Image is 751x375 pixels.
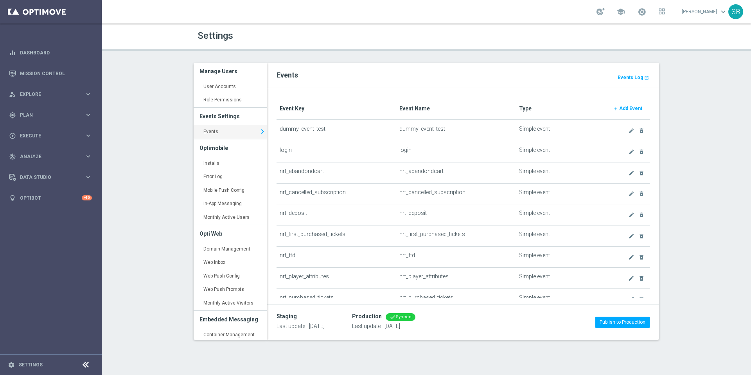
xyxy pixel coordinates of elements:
[9,153,92,160] button: track_changes Analyze keyboard_arrow_right
[628,275,634,281] i: create
[613,106,618,111] i: add
[516,183,606,204] td: Simple event
[638,212,645,218] i: delete_forever
[84,132,92,139] i: keyboard_arrow_right
[628,191,634,197] i: create
[277,323,325,330] p: Last update
[638,191,645,197] i: delete_forever
[20,175,84,180] span: Data Studio
[595,317,650,328] button: Publish to Production
[9,63,92,84] div: Mission Control
[628,212,634,218] i: create
[199,63,261,80] h3: Manage Users
[628,149,634,155] i: create
[84,153,92,160] i: keyboard_arrow_right
[20,154,84,159] span: Analyze
[9,132,84,139] div: Execute
[628,128,634,134] i: create
[194,328,267,342] a: Container Management
[516,162,606,183] td: Simple event
[277,204,396,225] td: nrt_deposit
[516,97,606,120] th: Type
[277,162,396,183] td: nrt_abandondcart
[9,91,16,98] i: person_search
[309,323,325,329] span: [DATE]
[9,42,92,63] div: Dashboard
[638,233,645,239] i: delete_forever
[352,313,382,320] div: Production
[9,174,92,180] button: Data Studio keyboard_arrow_right
[516,246,606,267] td: Simple event
[20,133,84,138] span: Execute
[9,112,84,119] div: Plan
[728,4,743,19] div: SB
[9,153,84,160] div: Analyze
[396,314,411,319] span: Synced
[20,113,84,117] span: Plan
[277,97,396,120] th: Event Key
[516,204,606,225] td: Simple event
[277,313,297,320] div: Staging
[20,42,92,63] a: Dashboard
[396,204,516,225] td: nrt_deposit
[194,125,267,139] a: Events
[198,30,420,41] h1: Settings
[9,91,92,97] button: person_search Explore keyboard_arrow_right
[199,225,261,242] h3: Opti Web
[194,157,267,171] a: Installs
[20,63,92,84] a: Mission Control
[20,187,82,208] a: Optibot
[638,296,645,302] i: delete_forever
[628,233,634,239] i: create
[194,269,267,283] a: Web Push Config
[516,288,606,310] td: Simple event
[9,174,84,181] div: Data Studio
[396,120,516,141] td: dummy_event_test
[84,90,92,98] i: keyboard_arrow_right
[194,197,267,211] a: In-App Messaging
[396,267,516,288] td: nrt_player_attributes
[194,296,267,310] a: Monthly Active Visitors
[194,170,267,184] a: Error Log
[9,133,92,139] button: play_circle_outline Execute keyboard_arrow_right
[9,132,16,139] i: play_circle_outline
[628,296,634,302] i: create
[390,314,396,320] i: done
[277,141,396,162] td: login
[82,195,92,200] div: +10
[20,92,84,97] span: Explore
[9,112,16,119] i: gps_fixed
[516,267,606,288] td: Simple event
[681,6,728,18] a: [PERSON_NAME]keyboard_arrow_down
[9,50,92,56] button: equalizer Dashboard
[199,311,261,328] h3: Embedded Messaging
[638,149,645,155] i: delete_forever
[396,183,516,204] td: nrt_cancelled_subscription
[9,153,16,160] i: track_changes
[628,254,634,260] i: create
[9,195,92,201] div: lightbulb Optibot +10
[396,141,516,162] td: login
[384,323,400,329] span: [DATE]
[84,173,92,181] i: keyboard_arrow_right
[84,111,92,119] i: keyboard_arrow_right
[516,225,606,247] td: Simple event
[628,170,634,176] i: create
[618,75,643,80] b: Events Log
[8,361,15,368] i: settings
[9,70,92,77] button: Mission Control
[644,76,649,80] i: launch
[194,283,267,297] a: Web Push Prompts
[277,70,650,80] h2: Events
[396,162,516,183] td: nrt_abandondcart
[194,242,267,256] a: Domain Management
[9,195,16,202] i: lightbulb
[396,225,516,247] td: nrt_first_purchased_tickets
[619,106,642,111] b: Add Event
[616,7,625,16] span: school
